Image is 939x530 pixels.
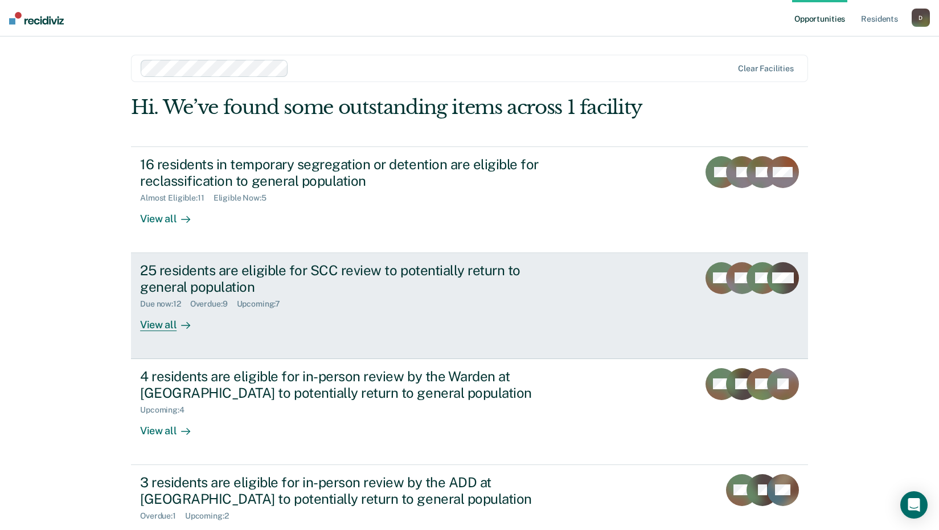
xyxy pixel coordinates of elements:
div: Open Intercom Messenger [900,491,928,519]
a: 25 residents are eligible for SCC review to potentially return to general populationDue now:12Ove... [131,253,808,359]
div: Eligible Now : 5 [214,193,276,203]
button: D [912,9,930,27]
div: Clear facilities [738,64,794,74]
div: Hi. We’ve found some outstanding items across 1 facility [131,96,673,119]
div: 3 residents are eligible for in-person review by the ADD at [GEOGRAPHIC_DATA] to potentially retu... [140,474,540,507]
div: View all [140,203,204,225]
div: 4 residents are eligible for in-person review by the Warden at [GEOGRAPHIC_DATA] to potentially r... [140,368,540,401]
div: 16 residents in temporary segregation or detention are eligible for reclassification to general p... [140,156,540,189]
a: 4 residents are eligible for in-person review by the Warden at [GEOGRAPHIC_DATA] to potentially r... [131,359,808,465]
div: Almost Eligible : 11 [140,193,214,203]
div: Overdue : 1 [140,511,185,521]
a: 16 residents in temporary segregation or detention are eligible for reclassification to general p... [131,146,808,253]
div: Upcoming : 7 [237,299,290,309]
div: Due now : 12 [140,299,190,309]
div: Upcoming : 4 [140,405,194,415]
div: View all [140,309,204,331]
div: View all [140,415,204,437]
div: 25 residents are eligible for SCC review to potentially return to general population [140,262,540,295]
img: Recidiviz [9,12,64,25]
div: Overdue : 9 [190,299,237,309]
div: Upcoming : 2 [185,511,238,521]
